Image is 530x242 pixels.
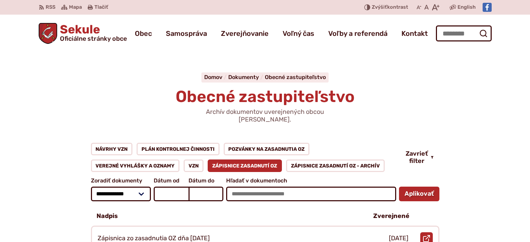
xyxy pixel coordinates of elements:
[60,36,127,42] span: Oficiálne stránky obce
[189,187,223,201] input: Dátum do
[286,159,385,172] a: Zápisnice zasadnutí OZ - ARCHÍV
[46,3,55,11] span: RSS
[265,74,326,80] a: Obecné zastupiteľstvo
[91,143,133,155] a: Návrhy VZN
[483,3,492,12] img: Prejsť na Facebook stránku
[208,159,282,172] a: Zápisnice zasadnutí OZ
[154,178,189,184] span: Dátum od
[184,159,203,172] a: VZN
[399,187,439,201] button: Aplikovať
[189,178,223,184] span: Dátum do
[400,150,439,165] button: Zavrieť filter
[401,24,428,43] a: Kontakt
[373,212,409,220] p: Zverejnené
[91,187,151,201] select: Zoradiť dokumenty
[69,3,82,11] span: Mapa
[458,3,476,11] span: English
[204,74,228,80] a: Domov
[283,24,314,43] a: Voľný čas
[97,212,118,220] p: Nadpis
[226,178,396,184] span: Hľadať v dokumentoch
[372,5,408,10] span: kontrast
[39,23,127,44] a: Logo Sekule, prejsť na domovskú stránku.
[57,24,127,42] span: Sekule
[224,143,310,155] a: Pozvánky na zasadnutia OZ
[221,24,269,43] a: Zverejňovanie
[166,24,207,43] a: Samospráva
[91,178,151,184] span: Zoradiť dokumenty
[182,108,349,123] p: Archív dokumentov uverejnených obcou [PERSON_NAME].
[137,143,220,155] a: Plán kontrolnej činnosti
[228,74,265,80] a: Dokumenty
[135,24,152,43] a: Obec
[456,3,477,11] a: English
[328,24,387,43] a: Voľby a referendá
[204,74,222,80] span: Domov
[39,23,57,44] img: Prejsť na domovskú stránku
[228,74,259,80] span: Dokumenty
[406,150,428,165] span: Zavrieť filter
[91,159,180,172] a: Verejné vyhlášky a oznamy
[154,187,189,201] input: Dátum od
[226,187,396,201] input: Hľadať v dokumentoch
[94,5,108,10] span: Tlačiť
[176,87,355,106] span: Obecné zastupiteľstvo
[372,4,387,10] span: Zvýšiť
